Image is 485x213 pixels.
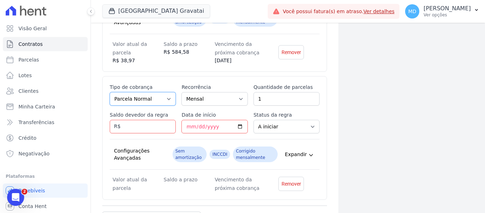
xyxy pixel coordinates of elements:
[18,103,55,110] span: Minha Carteira
[18,25,47,32] span: Visão Geral
[424,5,471,12] p: [PERSON_NAME]
[18,41,43,48] span: Contratos
[181,84,247,91] label: Recorrência
[18,187,45,194] span: Recebíveis
[113,40,164,57] dt: Valor atual da parcela
[164,48,215,56] dd: R$ 584,58
[18,150,50,157] span: Negativação
[18,56,39,63] span: Parcelas
[181,111,247,118] label: Data de início
[3,68,88,82] a: Lotes
[18,119,54,126] span: Transferências
[254,111,320,118] label: Status da regra
[110,84,176,91] label: Tipo de cobrança
[233,147,278,162] span: Corrigido mensalmente
[364,9,395,14] a: Ver detalhes
[408,9,416,14] span: MD
[6,172,85,181] div: Plataformas
[3,183,88,198] a: Recebíveis
[114,147,168,161] div: Configurações Avançadas
[110,118,121,130] span: R$
[215,40,266,57] dt: Vencimento da próxima cobrança
[113,57,164,64] dd: R$ 38,97
[424,12,471,18] p: Ver opções
[22,189,27,195] span: 2
[3,53,88,67] a: Parcelas
[278,45,304,59] a: Remover
[113,175,164,192] dt: Valor atual da parcela
[110,111,176,118] label: Saldo devedor da regra
[215,57,266,64] dd: [DATE]
[3,131,88,145] a: Crédito
[173,147,207,162] span: Sem amortização
[282,180,301,187] span: Remover
[164,40,215,48] dt: Saldo a prazo
[3,147,88,161] a: Negativação
[3,37,88,51] a: Contratos
[7,189,24,206] iframe: Intercom live chat
[102,4,210,18] button: [GEOGRAPHIC_DATA] Gravatai
[3,84,88,98] a: Clientes
[399,1,485,21] button: MD [PERSON_NAME] Ver opções
[285,151,307,158] span: Expandir
[3,115,88,129] a: Transferências
[3,100,88,114] a: Minha Carteira
[3,21,88,36] a: Visão Geral
[282,49,301,56] span: Remover
[18,203,47,210] span: Conta Hent
[215,175,266,192] dt: Vencimento da próxima cobrança
[164,175,215,184] dt: Saldo a prazo
[278,177,304,191] a: Remover
[18,87,38,95] span: Clientes
[18,134,37,142] span: Crédito
[209,150,230,159] span: INCCDI
[283,8,394,15] span: Você possui fatura(s) em atraso.
[254,84,320,91] label: Quantidade de parcelas
[18,72,32,79] span: Lotes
